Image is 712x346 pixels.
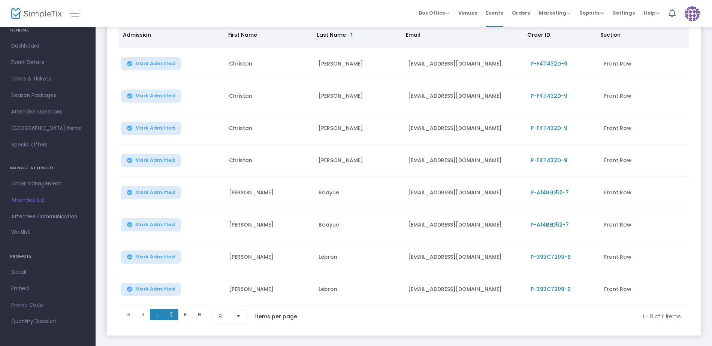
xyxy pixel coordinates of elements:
span: P-393C7209-B [531,253,571,261]
span: Venues [458,3,477,22]
td: Front Row [600,241,689,273]
button: Mark Admitted [121,251,181,264]
span: Attendee Questions [11,107,84,117]
span: Mark Admitted [135,157,175,163]
span: Page 2 [164,309,178,320]
span: Season Packages [11,91,84,100]
td: [PERSON_NAME] [224,273,314,306]
td: [PERSON_NAME] [224,209,314,241]
span: Mark Admitted [135,222,175,228]
span: Mark Admitted [135,61,175,67]
span: Waitlist [11,228,30,236]
td: [EMAIL_ADDRESS][DOMAIN_NAME] [404,48,526,80]
td: Christan [224,145,314,177]
span: Go to the last page [197,312,203,318]
span: P-F411432D-9 [531,157,567,164]
td: Boayue [314,177,404,209]
span: Page 1 [150,309,164,320]
h4: PROMOTE [10,249,85,264]
td: Front Row [600,145,689,177]
span: Settings [613,3,635,22]
span: Reports [579,9,604,16]
td: Boayue [314,209,404,241]
td: Front Row [600,177,689,209]
span: Attendee List [11,195,84,205]
span: Special Offers [11,140,84,150]
button: Select [233,309,244,324]
span: Help [644,9,660,16]
span: Mark Admitted [135,189,175,195]
td: Christan [224,48,314,80]
span: Mark Admitted [135,286,175,292]
span: Marketing [539,9,570,16]
span: Email [406,31,420,39]
span: P-A14BED52-7 [531,189,569,196]
td: [EMAIL_ADDRESS][DOMAIN_NAME] [404,209,526,241]
span: P-F411432D-9 [531,124,567,132]
span: 8 [218,313,230,320]
span: Section [600,31,621,39]
span: Promo Code [11,300,84,310]
td: Front Row [600,112,689,145]
button: Mark Admitted [121,218,181,231]
td: [PERSON_NAME] [314,145,404,177]
span: Order ID [527,31,550,39]
td: [EMAIL_ADDRESS][DOMAIN_NAME] [404,80,526,112]
td: [EMAIL_ADDRESS][DOMAIN_NAME] [404,145,526,177]
span: P-F411432D-9 [531,60,567,67]
span: Box Office [419,9,449,16]
td: [PERSON_NAME] [314,112,404,145]
span: Dashboard [11,41,84,51]
td: [PERSON_NAME] [224,177,314,209]
td: Lebron [314,273,404,306]
span: Mark Admitted [135,125,175,131]
span: Attendee Communication [11,212,84,222]
span: Events [486,3,503,22]
td: [EMAIL_ADDRESS][DOMAIN_NAME] [404,177,526,209]
span: Times & Tickets [11,74,84,84]
button: Mark Admitted [121,122,181,135]
span: Mark Admitted [135,254,175,260]
span: Mark Admitted [135,93,175,99]
span: Orders [512,3,530,22]
button: Mark Admitted [121,57,181,70]
span: Go to the last page [193,309,207,320]
span: Event Details [11,58,84,67]
span: [GEOGRAPHIC_DATA] Items [11,124,84,133]
h4: MANAGE ATTENDEES [10,161,85,176]
span: Order Management [11,179,84,189]
h4: GENERAL [10,23,85,38]
span: P-A14BED52-7 [531,221,569,228]
td: [PERSON_NAME] [314,48,404,80]
span: Go to the next page [182,312,188,318]
td: Christan [224,80,314,112]
td: [EMAIL_ADDRESS][DOMAIN_NAME] [404,273,526,306]
label: items per page [255,313,297,320]
td: Front Row [600,209,689,241]
button: Mark Admitted [121,154,181,167]
span: P-393C7209-B [531,285,571,293]
span: P-F411432D-9 [531,92,567,100]
span: Admission [123,31,151,39]
span: Quantity Discount [11,317,84,327]
td: Front Row [600,273,689,306]
span: Go to the next page [178,309,193,320]
span: Last Name [317,31,346,39]
button: Mark Admitted [121,89,181,103]
td: Christan [224,112,314,145]
td: Front Row [600,48,689,80]
span: Sortable [349,32,355,38]
span: Embed [11,284,84,294]
span: First Name [228,31,257,39]
div: Data table [118,22,689,306]
td: Front Row [600,80,689,112]
button: Mark Admitted [121,283,181,296]
td: [PERSON_NAME] [314,80,404,112]
td: [PERSON_NAME] [224,241,314,273]
kendo-pager-info: 1 - 8 of 11 items [313,309,681,324]
td: [EMAIL_ADDRESS][DOMAIN_NAME] [404,241,526,273]
span: Social [11,267,84,277]
td: [EMAIL_ADDRESS][DOMAIN_NAME] [404,112,526,145]
td: Lebron [314,241,404,273]
button: Mark Admitted [121,186,181,199]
